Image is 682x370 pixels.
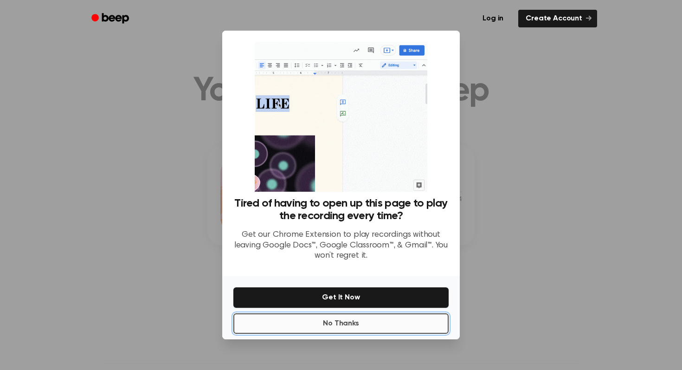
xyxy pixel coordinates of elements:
img: Beep extension in action [255,42,427,192]
a: Beep [85,10,137,28]
a: Create Account [518,10,597,27]
h3: Tired of having to open up this page to play the recording every time? [233,197,449,222]
a: Log in [473,8,513,29]
button: No Thanks [233,313,449,334]
p: Get our Chrome Extension to play recordings without leaving Google Docs™, Google Classroom™, & Gm... [233,230,449,261]
button: Get It Now [233,287,449,308]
